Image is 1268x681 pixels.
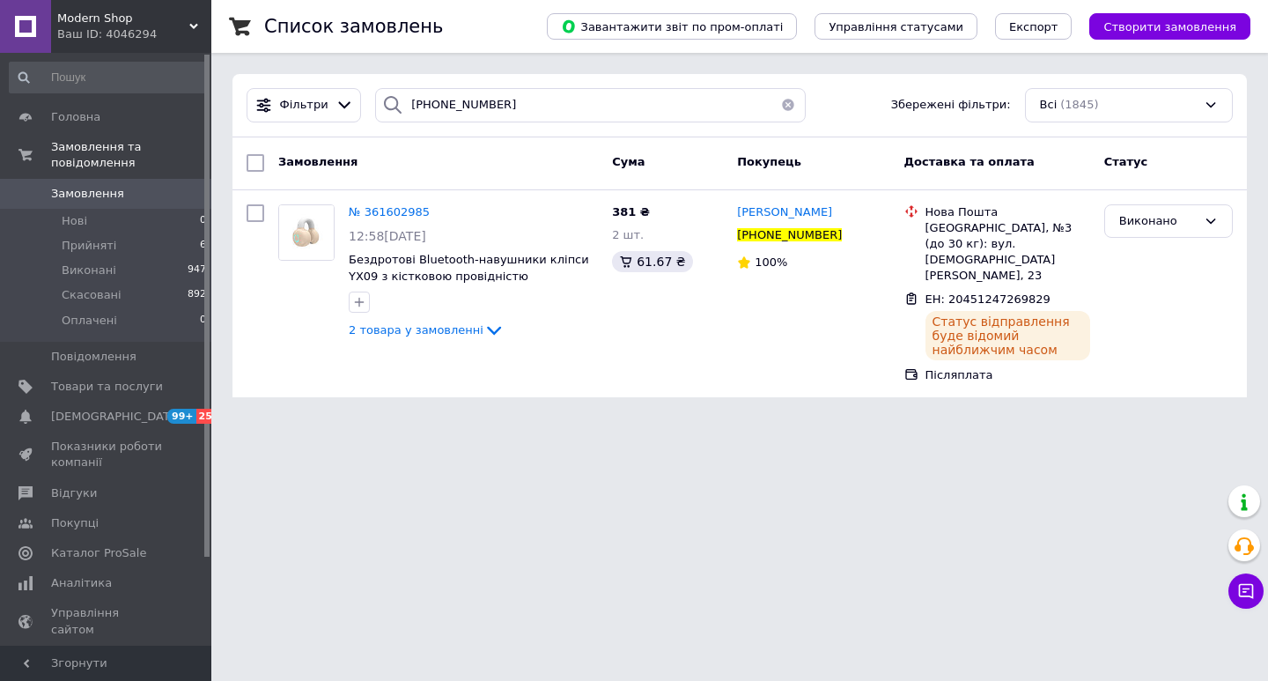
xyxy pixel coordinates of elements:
[51,409,181,425] span: [DEMOGRAPHIC_DATA]
[9,62,208,93] input: Пошук
[62,213,87,229] span: Нові
[612,228,644,241] span: 2 шт.
[278,155,358,168] span: Замовлення
[1072,19,1250,33] a: Створити замовлення
[1228,574,1264,609] button: Чат з покупцем
[1103,20,1236,33] span: Створити замовлення
[1104,155,1148,168] span: Статус
[188,287,206,303] span: 892
[829,20,963,33] span: Управління статусами
[1089,13,1250,40] button: Створити замовлення
[925,292,1051,306] span: ЕН: 20451247269829
[815,13,977,40] button: Управління статусами
[737,205,832,218] span: [PERSON_NAME]
[264,16,443,37] h1: Список замовлень
[995,13,1073,40] button: Експорт
[349,253,589,299] a: Бездротові Bluetooth-навушники кліпси YX09 з кістковою провідністю водонепроникні тілесні
[925,220,1090,285] div: [GEOGRAPHIC_DATA], №3 (до 30 кг): вул. [DEMOGRAPHIC_DATA] [PERSON_NAME], 23
[280,97,328,114] span: Фільтри
[1060,98,1098,111] span: (1845)
[51,439,163,470] span: Показники роботи компанії
[925,367,1090,383] div: Післяплата
[51,379,163,395] span: Товари та послуги
[51,545,146,561] span: Каталог ProSale
[612,251,692,272] div: 61.67 ₴
[51,109,100,125] span: Головна
[1119,212,1197,231] div: Виконано
[62,313,117,329] span: Оплачені
[62,263,116,278] span: Виконані
[612,205,650,218] span: 381 ₴
[737,155,801,168] span: Покупець
[51,515,99,531] span: Покупці
[349,323,505,337] a: 2 товара у замовленні
[279,205,334,260] img: Фото товару
[375,88,806,122] input: Пошук за номером замовлення, ПІБ покупця, номером телефону, Email, номером накладної
[200,313,206,329] span: 0
[57,26,211,42] div: Ваш ID: 4046294
[51,575,112,591] span: Аналітика
[891,97,1011,114] span: Збережені фільтри:
[349,229,426,243] span: 12:58[DATE]
[51,485,97,501] span: Відгуки
[51,605,163,637] span: Управління сайтом
[278,204,335,261] a: Фото товару
[1009,20,1058,33] span: Експорт
[904,155,1035,168] span: Доставка та оплата
[561,19,783,34] span: Завантажити звіт по пром-оплаті
[770,88,806,122] button: Очистить
[349,323,483,337] span: 2 товара у замовленні
[612,155,645,168] span: Cума
[349,205,430,218] a: № 361602985
[925,311,1090,360] div: Статус відправлення буде відомий найближчим часом
[62,238,116,254] span: Прийняті
[737,228,842,241] span: [PHONE_NUMBER]
[57,11,189,26] span: Modern Shop
[196,409,217,424] span: 25
[200,238,206,254] span: 6
[925,204,1090,220] div: Нова Пошта
[547,13,797,40] button: Завантажити звіт по пром-оплаті
[51,186,124,202] span: Замовлення
[51,139,211,171] span: Замовлення та повідомлення
[188,263,206,278] span: 947
[62,287,122,303] span: Скасовані
[200,213,206,229] span: 0
[167,409,196,424] span: 99+
[1040,97,1058,114] span: Всі
[51,349,136,365] span: Повідомлення
[737,204,832,221] a: [PERSON_NAME]
[755,255,787,269] span: 100%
